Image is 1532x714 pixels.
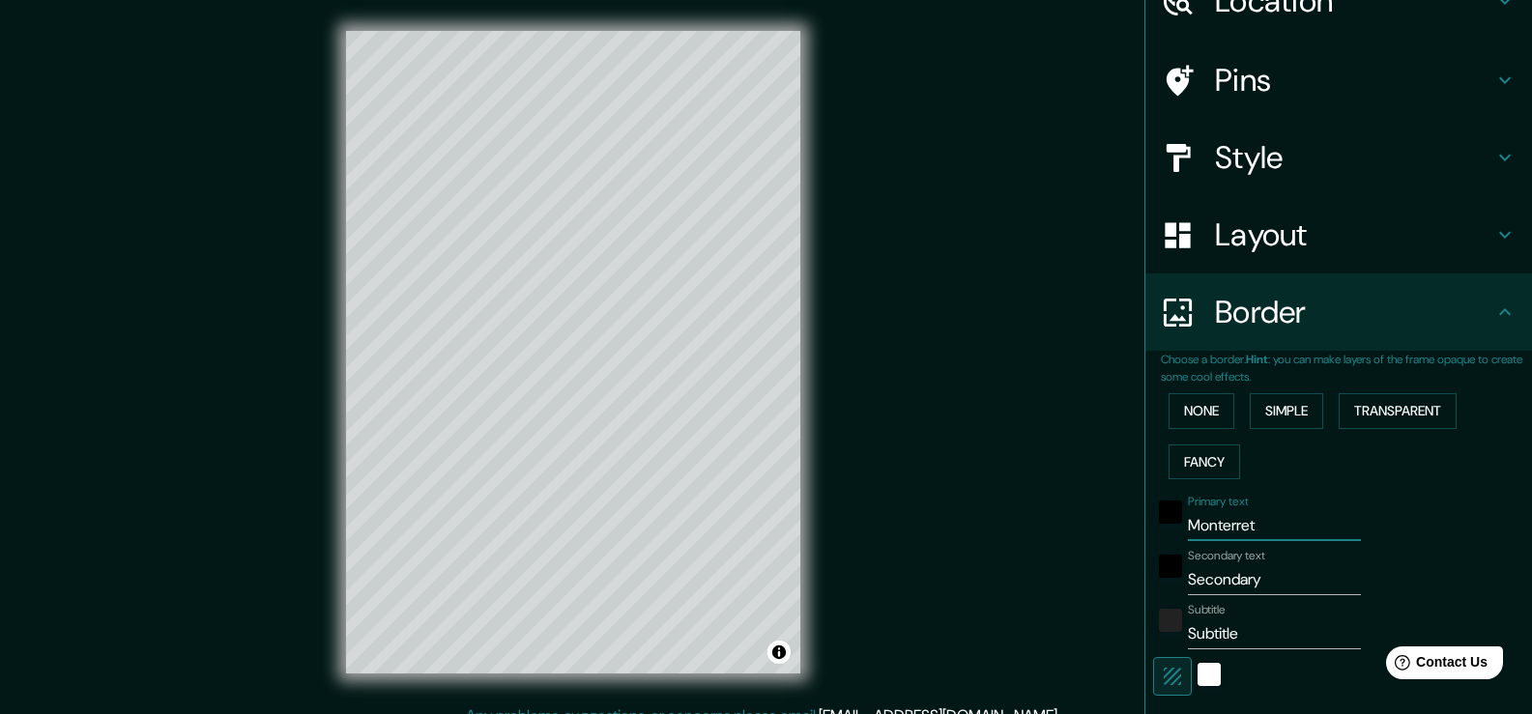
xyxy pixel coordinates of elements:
button: black [1159,500,1182,524]
h4: Border [1215,293,1493,331]
h4: Pins [1215,61,1493,100]
div: Pins [1145,42,1532,119]
label: Secondary text [1188,548,1265,564]
button: Transparent [1339,393,1457,429]
button: color-222222 [1159,609,1182,632]
div: Layout [1145,196,1532,273]
button: Simple [1250,393,1323,429]
div: Style [1145,119,1532,196]
p: Choose a border. : you can make layers of the frame opaque to create some cool effects. [1161,351,1532,386]
button: Fancy [1169,444,1240,480]
div: Border [1145,273,1532,351]
button: white [1198,663,1221,686]
button: black [1159,555,1182,578]
button: Toggle attribution [767,641,791,664]
label: Primary text [1188,494,1248,510]
button: None [1169,393,1234,429]
h4: Layout [1215,215,1493,254]
label: Subtitle [1188,602,1226,618]
b: Hint [1246,352,1268,367]
h4: Style [1215,138,1493,177]
iframe: Help widget launcher [1360,639,1511,693]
